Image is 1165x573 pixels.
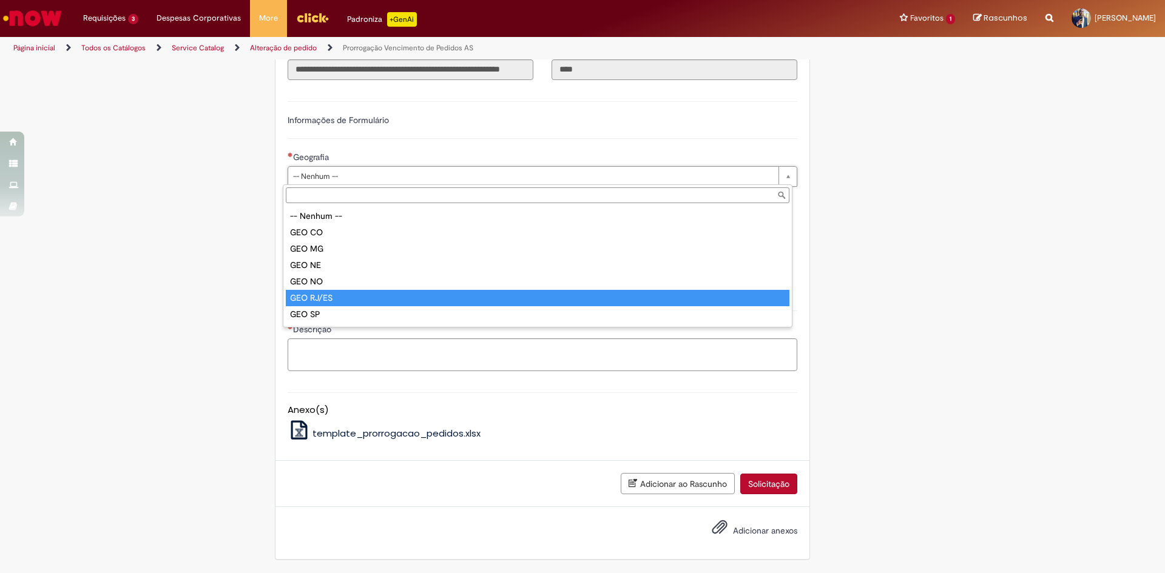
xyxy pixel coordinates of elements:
[286,290,789,306] div: GEO RJ/ES
[286,224,789,241] div: GEO CO
[286,208,789,224] div: -- Nenhum --
[286,273,789,290] div: GEO NO
[286,257,789,273] div: GEO NE
[283,206,792,327] ul: Geografia
[286,241,789,257] div: GEO MG
[286,323,789,339] div: GEO SUL
[286,306,789,323] div: GEO SP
